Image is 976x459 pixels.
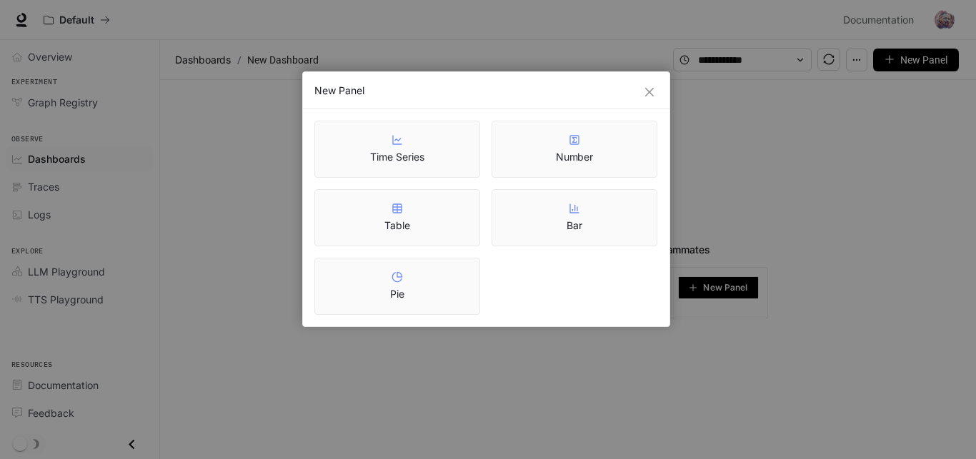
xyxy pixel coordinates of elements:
button: Close [642,84,657,100]
article: Bar [567,218,582,233]
span: New Panel [900,52,947,68]
a: Documentation [837,6,925,34]
button: All workspaces [37,6,116,34]
span: sync [823,54,835,65]
span: Documentation [28,378,99,393]
span: Logs [28,207,51,222]
a: Logs [6,202,154,227]
a: LLM Playground [6,259,154,284]
button: User avatar [930,6,959,34]
span: plus [885,54,895,64]
a: Overview [6,44,154,69]
div: New Panel [314,84,658,98]
span: Feedback [28,405,74,420]
article: Pie [390,287,404,301]
a: TTS Playground [6,287,154,312]
span: Overview [28,49,72,64]
p: Default [59,14,94,26]
a: Documentation [6,373,154,398]
span: Graph Registry [28,95,98,110]
span: Dark mode toggle [13,435,27,451]
button: New Panel [678,276,759,299]
span: TTS Playground [28,292,104,307]
button: New Panel [873,49,959,71]
span: Dashboards [28,151,86,166]
span: LLM Playground [28,264,105,279]
a: Feedback [6,400,154,425]
button: Dashboards [171,51,234,69]
article: Number [556,150,594,164]
article: Time Series [370,150,424,164]
a: Dashboards [6,146,154,171]
a: Graph Registry [6,90,154,115]
span: close [644,86,655,98]
span: Traces [28,179,59,194]
span: New Panel [703,284,747,291]
button: Close drawer [116,430,148,459]
span: / [237,52,241,68]
article: Table [384,218,410,233]
span: Dashboards [175,51,231,69]
article: New Dashboard [244,46,322,74]
span: plus [689,283,697,292]
a: Traces [6,174,154,199]
span: Documentation [843,11,914,29]
img: User avatar [935,10,955,30]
